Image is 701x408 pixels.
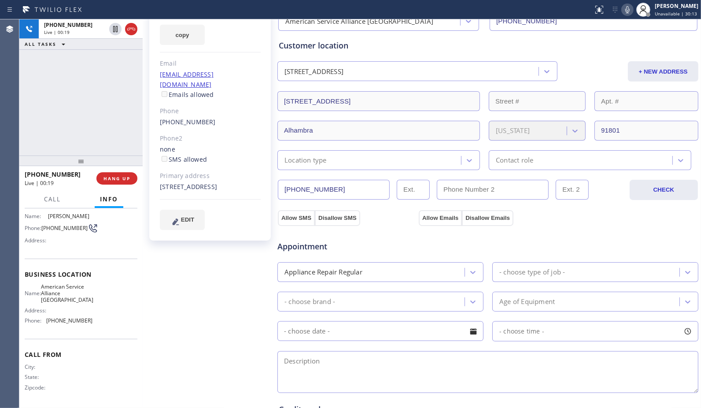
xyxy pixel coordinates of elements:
input: Apt. # [594,91,698,111]
div: Contact role [496,155,533,165]
button: Disallow Emails [462,210,513,226]
span: Address: [25,307,48,314]
div: [PERSON_NAME] [655,2,698,10]
div: Location type [284,155,327,165]
div: Phone2 [160,134,261,144]
div: - choose type of job - [499,267,565,277]
input: SMS allowed [162,156,167,162]
button: Hold Customer [109,23,122,35]
span: EDIT [181,216,194,223]
span: Call From [25,350,137,359]
a: [EMAIL_ADDRESS][DOMAIN_NAME] [160,70,214,89]
span: Zipcode: [25,384,48,391]
span: Name: [25,290,41,297]
input: Phone Number [490,11,697,31]
input: Phone Number 2 [437,180,549,200]
input: Street # [489,91,586,111]
span: Address: [25,237,48,244]
div: Customer location [279,40,697,52]
div: Age of Equipment [499,297,555,307]
input: Ext. [397,180,430,200]
button: Allow SMS [278,210,315,226]
div: [STREET_ADDRESS] [284,67,343,77]
span: Unavailable | 30:13 [655,11,697,17]
input: Ext. 2 [556,180,589,200]
span: [PERSON_NAME] [48,213,92,219]
span: ALL TASKS [25,41,56,47]
button: ALL TASKS [19,39,74,49]
div: American Service Alliance [GEOGRAPHIC_DATA] [285,16,434,26]
span: Call [44,195,61,203]
span: Live | 00:19 [44,29,70,35]
span: State: [25,374,48,380]
button: + NEW ADDRESS [628,61,698,82]
button: Allow Emails [419,210,462,226]
span: - choose time - [499,327,544,335]
div: - choose brand - [284,297,335,307]
span: Live | 00:19 [25,179,54,187]
span: [PHONE_NUMBER] [41,225,88,231]
span: Appointment [277,241,417,252]
span: Info [100,195,118,203]
input: Phone Number [278,180,390,200]
span: [PHONE_NUMBER] [25,170,81,178]
span: Business location [25,270,137,278]
span: City: [25,363,48,370]
button: Disallow SMS [315,210,360,226]
span: Phone: [25,225,41,231]
a: [PHONE_NUMBER] [160,118,216,126]
div: Primary address [160,171,261,181]
input: - choose date - [277,321,483,341]
div: Phone [160,106,261,116]
span: Phone: [25,317,46,324]
span: HANG UP [103,175,130,182]
button: Mute [621,4,634,16]
button: CHECK [630,180,698,200]
div: Appliance Repair Regular [284,267,362,277]
input: Address [277,91,480,111]
label: Emails allowed [160,90,214,99]
span: [PHONE_NUMBER] [46,317,92,324]
button: HANG UP [96,172,137,185]
button: Hang up [125,23,137,35]
label: SMS allowed [160,155,207,163]
div: Email [160,59,261,69]
span: Name: [25,213,48,219]
div: none [160,145,261,165]
button: EDIT [160,210,205,230]
input: ZIP [594,121,698,141]
button: Call [39,191,66,208]
button: copy [160,25,205,45]
button: Info [95,191,123,208]
input: Emails allowed [162,91,167,97]
input: City [277,121,480,141]
span: American Service Alliance [GEOGRAPHIC_DATA] [41,283,93,304]
div: [STREET_ADDRESS] [160,182,261,192]
span: [PHONE_NUMBER] [44,21,92,29]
